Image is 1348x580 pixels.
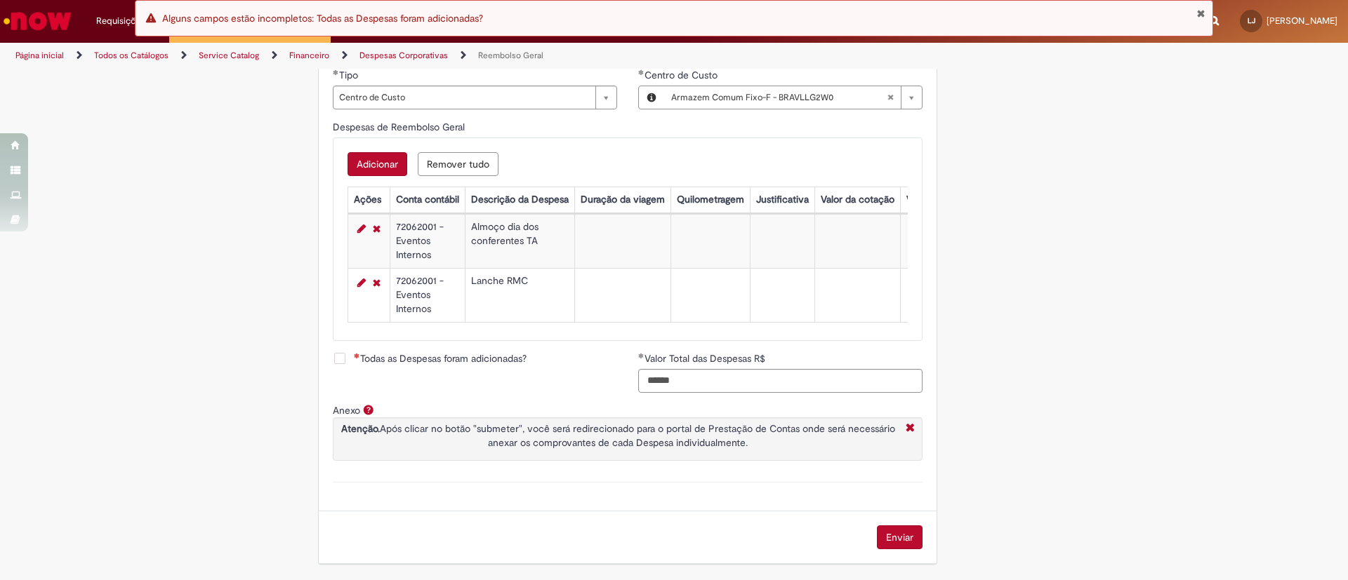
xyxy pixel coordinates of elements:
span: Necessários [354,353,360,358]
button: Enviar [877,525,923,549]
a: Remover linha 2 [369,274,384,291]
a: Editar Linha 1 [354,220,369,237]
span: LJ [1248,16,1255,25]
span: Tipo [339,69,361,81]
th: Conta contábil [390,187,465,213]
abbr: Limpar campo Centro de Custo [880,86,901,109]
th: Ações [348,187,390,213]
th: Valor da cotação [814,187,900,213]
td: 72062001 - Eventos Internos [390,268,465,322]
a: Página inicial [15,50,64,61]
button: Add a row for Despesas de Reembolso Geral [348,152,407,176]
span: Centro de Custo [645,69,720,81]
span: Todas as Despesas foram adicionadas? [354,351,527,365]
span: Alguns campos estão incompletos: Todas as Despesas foram adicionadas? [162,12,483,25]
label: Anexo [333,404,360,417]
p: Após clicar no botão "submeter", você será redirecionado para o portal de Prestação de Contas ond... [337,421,899,450]
th: Justificativa [750,187,814,213]
span: Obrigatório Preenchido [638,69,645,75]
ul: Trilhas de página [11,43,888,69]
a: Financeiro [289,50,329,61]
th: Descrição da Despesa [465,187,574,213]
td: 72062001 - Eventos Internos [390,214,465,268]
span: Despesas de Reembolso Geral [333,121,468,133]
a: Service Catalog [199,50,259,61]
img: ServiceNow [1,7,74,35]
a: Todos os Catálogos [94,50,168,61]
span: [PERSON_NAME] [1267,15,1337,27]
a: Remover linha 1 [369,220,384,237]
strong: Atenção. [341,422,380,435]
td: Lanche RMC [465,268,574,322]
button: Fechar Notificação [1196,8,1205,19]
button: Centro de Custo, Visualizar este registro Armazem Comum Fixo-F - BRAVLLG2W0 [639,86,664,109]
td: Almoço dia dos conferentes TA [465,214,574,268]
th: Valor por Litro [900,187,974,213]
span: Valor Total das Despesas R$ [645,352,768,365]
a: Despesas Corporativas [359,50,448,61]
th: Duração da viagem [574,187,670,213]
button: Remove all rows for Despesas de Reembolso Geral [418,152,498,176]
a: Armazem Comum Fixo-F - BRAVLLG2W0Limpar campo Centro de Custo [664,86,922,109]
th: Quilometragem [670,187,750,213]
span: Ajuda para Anexo [360,404,377,415]
span: Armazem Comum Fixo-F - BRAVLLG2W0 [671,86,887,109]
span: Obrigatório Preenchido [638,353,645,358]
span: Requisições [96,14,145,28]
a: Reembolso Geral [478,50,543,61]
input: Valor Total das Despesas R$ [638,369,923,393]
i: Fechar More information Por anexo [902,421,918,436]
span: Obrigatório Preenchido [333,69,339,75]
span: Centro de Custo [339,86,588,109]
a: Editar Linha 2 [354,274,369,291]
